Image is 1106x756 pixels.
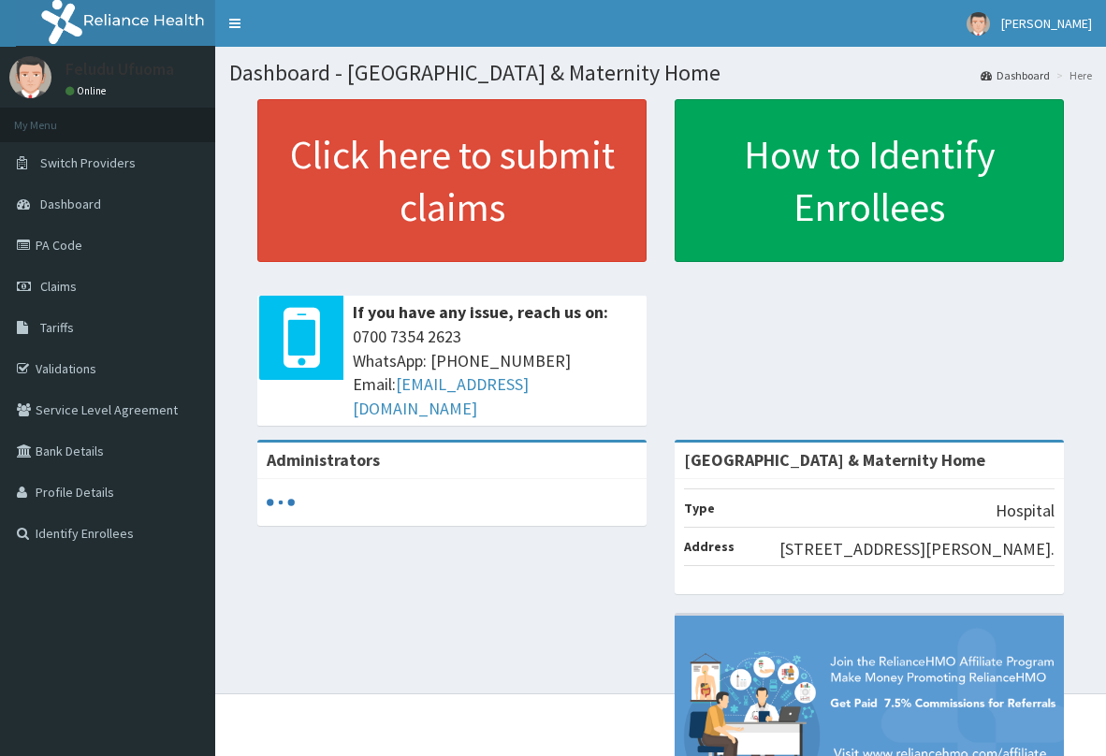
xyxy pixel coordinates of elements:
p: [STREET_ADDRESS][PERSON_NAME]. [779,537,1055,561]
b: Type [684,500,715,516]
a: Dashboard [981,67,1050,83]
b: Address [684,538,735,555]
h1: Dashboard - [GEOGRAPHIC_DATA] & Maternity Home [229,61,1092,85]
span: [PERSON_NAME] [1001,15,1092,32]
a: Online [65,84,110,97]
b: If you have any issue, reach us on: [353,301,608,323]
span: Switch Providers [40,154,136,171]
li: Here [1052,67,1092,83]
p: Feludu Ufuoma [65,61,174,78]
b: Administrators [267,449,380,471]
span: Tariffs [40,319,74,336]
span: Dashboard [40,196,101,212]
strong: [GEOGRAPHIC_DATA] & Maternity Home [684,449,985,471]
svg: audio-loading [267,488,295,516]
p: Hospital [996,499,1055,523]
a: How to Identify Enrollees [675,99,1064,262]
img: User Image [9,56,51,98]
span: Claims [40,278,77,295]
img: User Image [967,12,990,36]
a: [EMAIL_ADDRESS][DOMAIN_NAME] [353,373,529,419]
a: Click here to submit claims [257,99,647,262]
span: 0700 7354 2623 WhatsApp: [PHONE_NUMBER] Email: [353,325,637,421]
